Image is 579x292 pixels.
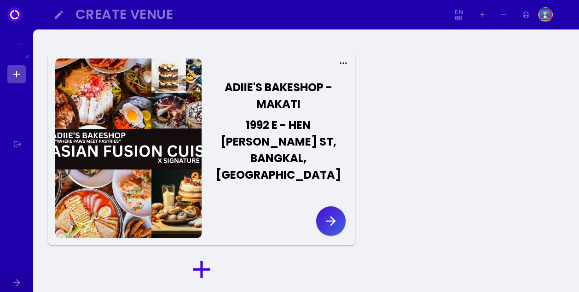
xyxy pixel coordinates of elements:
[213,79,343,112] div: ADIIE'S BAKESHOP - MAKATI
[556,7,570,22] img: Image
[202,68,348,195] button: ADIIE'S BAKESHOP - MAKATI1992 E - HEN [PERSON_NAME] ST, BANGKAL, [GEOGRAPHIC_DATA]
[213,117,343,183] div: 1992 E - HEN [PERSON_NAME] ST, BANGKAL, [GEOGRAPHIC_DATA]
[75,9,436,20] div: Create Venue
[72,5,446,25] button: Create Venue
[538,7,553,22] img: Image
